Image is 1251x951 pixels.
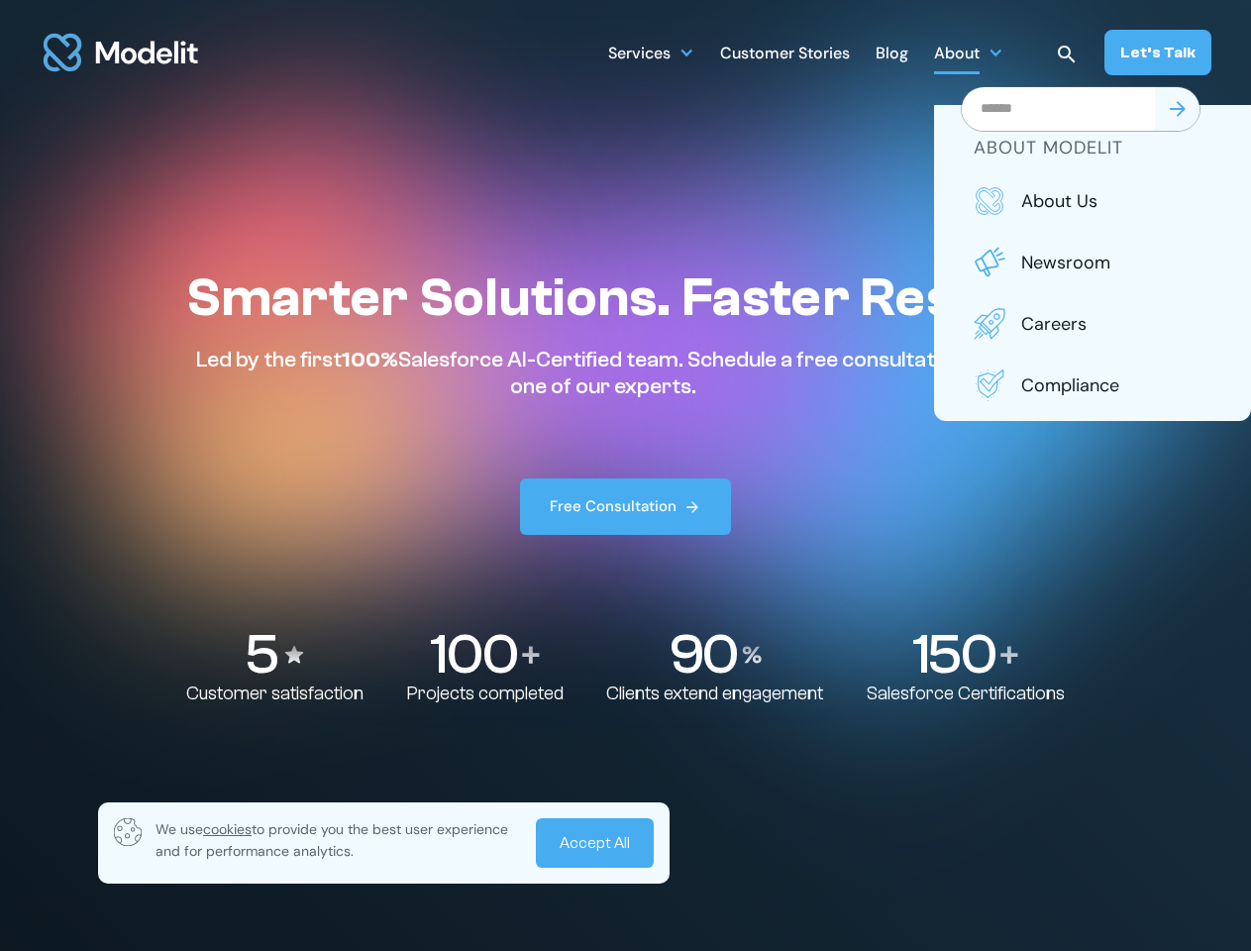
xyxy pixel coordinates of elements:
p: About us [1021,188,1211,214]
a: Free Consultation [520,478,732,535]
p: 90 [669,626,736,683]
a: Accept All [536,818,654,868]
p: Projects completed [407,683,564,705]
h5: about modelit [974,135,1211,161]
p: We use to provide you the best user experience and for performance analytics. [156,818,522,862]
div: Customer Stories [720,36,850,74]
a: Customer Stories [720,33,850,71]
p: Customer satisfaction [186,683,364,705]
a: Blog [876,33,908,71]
nav: About [934,105,1251,421]
p: Newsroom [1021,250,1211,275]
input: Submit [1155,87,1199,131]
div: About [934,33,1003,71]
p: 5 [245,626,276,683]
p: Led by the first Salesforce AI-Certified team. Schedule a free consultation with one of our experts. [186,347,1020,399]
img: Plus [522,646,540,664]
p: Clients extend engagement [606,683,823,705]
a: About us [974,185,1211,217]
img: Percentage [742,646,762,664]
a: Careers [974,308,1211,340]
img: Stars [282,643,306,667]
div: About [934,36,980,74]
img: Plus [1000,646,1018,664]
div: Services [608,36,671,74]
h1: Smarter Solutions. Faster Results. [186,265,1064,331]
a: Compliance [974,370,1211,401]
p: 150 [912,626,994,683]
a: Newsroom [974,247,1211,278]
a: Let’s Talk [1104,30,1211,75]
div: Blog [876,36,908,74]
a: home [40,22,202,83]
p: Careers [1021,311,1211,337]
p: Salesforce Certifications [867,683,1065,705]
span: cookies [203,820,252,838]
div: Free Consultation [550,496,677,517]
img: arrow right [683,498,701,516]
div: Services [608,33,694,71]
span: 100% [342,347,398,372]
img: modelit logo [40,22,202,83]
p: 100 [430,626,516,683]
div: Let’s Talk [1120,42,1196,63]
p: Compliance [1021,372,1211,398]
